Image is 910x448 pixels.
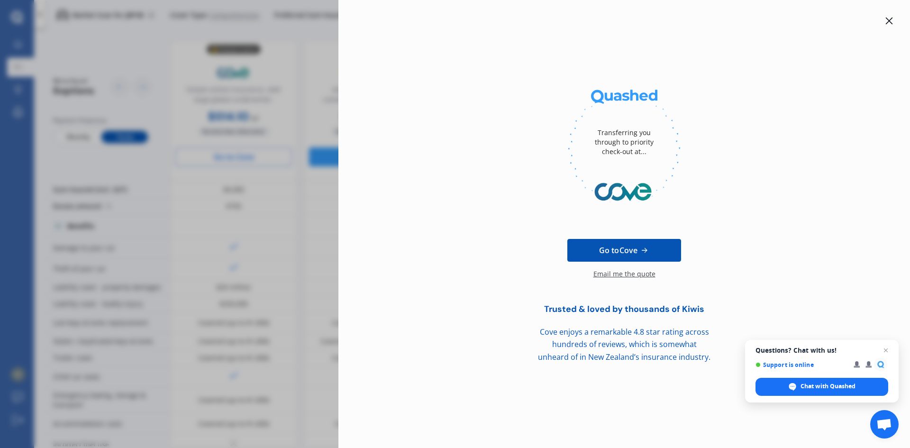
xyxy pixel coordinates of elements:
div: Transferring you through to priority check-out at... [586,114,662,171]
span: Support is online [755,361,847,368]
div: Email me the quote [593,269,655,288]
span: Chat with Quashed [801,382,855,391]
span: Go to Cove [599,245,637,256]
div: Trusted & loved by thousands of Kiwis [520,304,728,314]
a: Go toCove [567,239,681,262]
a: Open chat [870,410,899,439]
span: Questions? Chat with us! [755,347,888,354]
span: Chat with Quashed [755,378,888,396]
div: Cove enjoys a remarkable 4.8 star rating across hundreds of reviews, which is somewhat unheard of... [520,326,728,364]
img: Cove.webp [568,171,681,213]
